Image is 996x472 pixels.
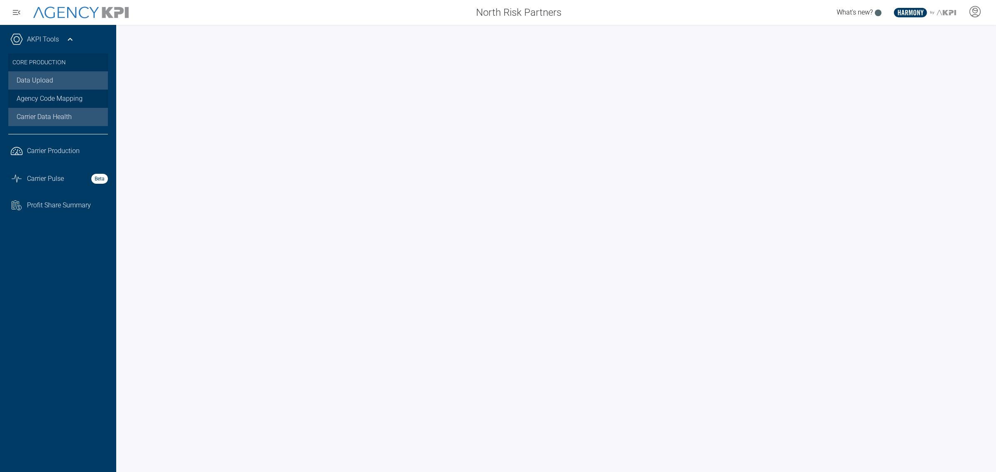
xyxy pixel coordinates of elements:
h3: Core Production [12,54,104,71]
strong: Beta [91,174,108,184]
span: Carrier Pulse [27,174,64,184]
a: AKPI Tools [27,34,59,44]
a: Agency Code Mapping [8,90,108,108]
img: AgencyKPI [33,7,129,19]
span: Carrier Production [27,146,80,156]
span: Profit Share Summary [27,200,91,210]
span: What's new? [837,8,873,16]
span: North Risk Partners [476,5,561,20]
span: Carrier Data Health [17,112,72,122]
a: Carrier Data Health [8,108,108,126]
a: Data Upload [8,71,108,90]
